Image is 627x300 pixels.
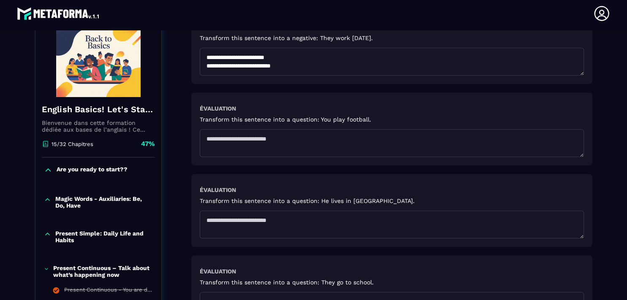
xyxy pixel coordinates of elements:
h6: Évaluation [200,268,236,275]
h5: Transform this sentence into a question: They go to school. [200,279,374,286]
img: logo [17,5,100,22]
p: Magic Words - Auxiliaries: Be, Do, Have [55,195,153,209]
h4: English Basics! Let's Start English. [42,103,155,115]
img: banner [42,13,155,97]
div: Present Continuous - You are doing great! [64,286,153,296]
p: Are you ready to start?? [57,166,128,174]
p: Bienvenue dans cette formation dédiée aux bases de l’anglais ! Ce module a été conçu pour les déb... [42,119,155,133]
h6: Évaluation [200,105,236,112]
p: 15/32 Chapitres [52,141,93,147]
h6: Évaluation [200,186,236,193]
h5: Transform this sentence into a question: He lives in [GEOGRAPHIC_DATA]. [200,197,415,204]
p: 47% [141,139,155,149]
p: Present Simple: Daily Life and Habits [55,230,152,243]
p: Present Continuous – Talk about what’s happening now [53,265,153,278]
h5: Transform this sentence into a negative: They work [DATE]. [200,35,373,41]
h5: Transform this sentence into a question: You play football. [200,116,371,123]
